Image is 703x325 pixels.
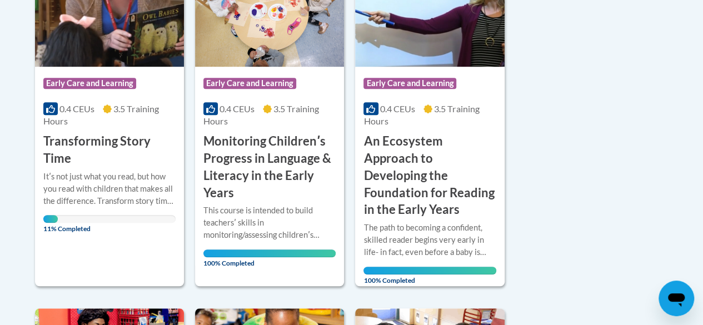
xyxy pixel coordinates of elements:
span: 0.4 CEUs [59,103,94,114]
div: The path to becoming a confident, skilled reader begins very early in life- in fact, even before ... [363,222,496,258]
span: 100% Completed [363,267,496,284]
span: 0.4 CEUs [220,103,255,114]
span: 100% Completed [203,249,336,267]
h3: An Ecosystem Approach to Developing the Foundation for Reading in the Early Years [363,133,496,218]
h3: Monitoring Childrenʹs Progress in Language & Literacy in the Early Years [203,133,336,201]
span: Early Care and Learning [43,78,136,89]
div: Your progress [203,249,336,257]
span: Early Care and Learning [203,78,296,89]
span: Early Care and Learning [363,78,456,89]
div: Your progress [363,267,496,274]
div: This course is intended to build teachersʹ skills in monitoring/assessing childrenʹs developmenta... [203,204,336,241]
iframe: Button to launch messaging window [659,281,694,316]
h3: Transforming Story Time [43,133,176,167]
span: 0.4 CEUs [380,103,415,114]
div: Itʹs not just what you read, but how you read with children that makes all the difference. Transf... [43,171,176,207]
div: Your progress [43,215,58,223]
span: 11% Completed [43,215,58,233]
